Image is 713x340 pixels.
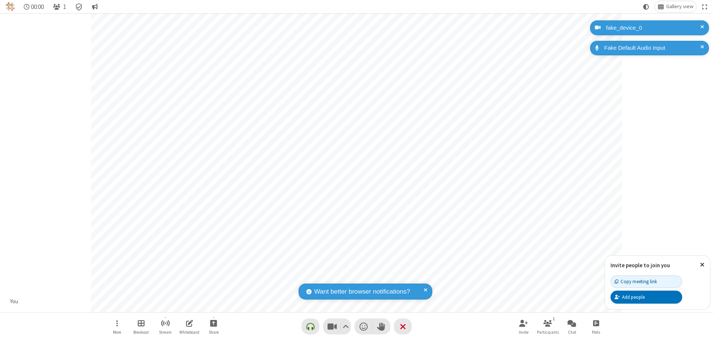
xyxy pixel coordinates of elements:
[699,1,710,12] button: Fullscreen
[154,316,176,337] button: Start streaming
[113,330,121,334] span: More
[50,1,69,12] button: Open participant list
[178,316,201,337] button: Open shared whiteboard
[133,330,149,334] span: Breakout
[159,330,172,334] span: Stream
[561,316,583,337] button: Open chat
[603,24,703,32] div: fake_device_0
[585,316,607,337] button: Open poll
[7,297,21,306] div: You
[21,1,47,12] div: Timer
[31,3,44,10] span: 00:00
[666,4,693,10] span: Gallery view
[568,330,576,334] span: Chat
[130,316,152,337] button: Manage Breakout Rooms
[341,318,351,334] button: Video setting
[394,318,412,334] button: End or leave meeting
[655,1,696,12] button: Change layout
[314,287,410,297] span: Want better browser notifications?
[537,330,559,334] span: Participants
[592,330,600,334] span: Polls
[6,2,15,11] img: QA Selenium DO NOT DELETE OR CHANGE
[323,318,351,334] button: Stop video (⌘+Shift+V)
[179,330,199,334] span: Whiteboard
[602,44,703,52] div: Fake Default Audio Input
[611,262,670,269] label: Invite people to join you
[537,316,559,337] button: Open participant list
[89,1,101,12] button: Conversation
[519,330,528,334] span: Invite
[611,291,682,303] button: Add people
[106,316,128,337] button: Open menu
[63,3,66,10] span: 1
[372,318,390,334] button: Raise hand
[615,278,657,285] div: Copy meeting link
[512,316,535,337] button: Invite participants (⌘+Shift+I)
[640,1,652,12] button: Using system theme
[302,318,319,334] button: Connect your audio
[694,256,710,274] button: Close popover
[72,1,86,12] div: Meeting details Encryption enabled
[551,316,557,322] div: 1
[202,316,225,337] button: Start sharing
[355,318,372,334] button: Send a reaction
[611,275,682,288] button: Copy meeting link
[209,330,219,334] span: Share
